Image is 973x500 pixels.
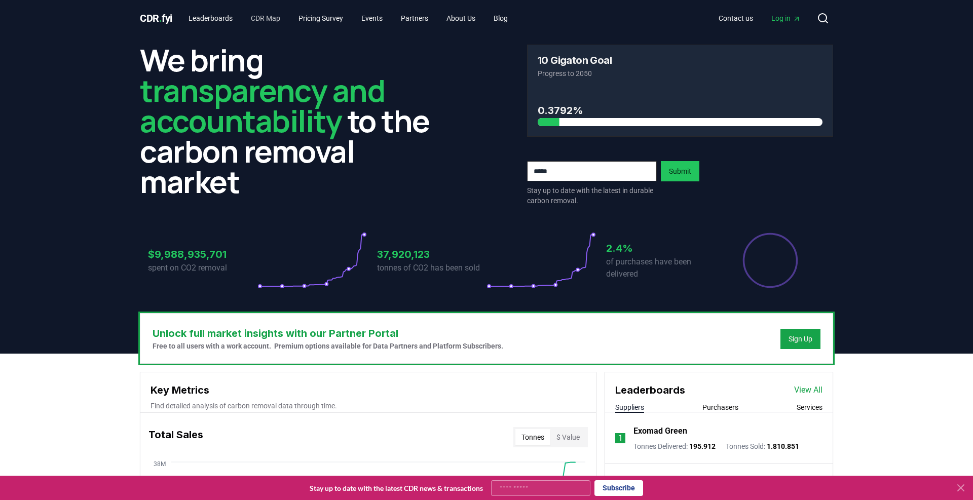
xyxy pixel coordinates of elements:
button: Submit [661,161,699,181]
p: Progress to 2050 [538,68,822,79]
h3: 0.3792% [538,103,822,118]
p: Tonnes Delivered : [633,441,716,451]
a: Leaderboards [180,9,241,27]
p: Free to all users with a work account. Premium options available for Data Partners and Platform S... [153,341,503,351]
nav: Main [710,9,809,27]
span: CDR fyi [140,12,172,24]
a: Exomad Green [633,425,687,437]
a: Events [353,9,391,27]
a: Blog [485,9,516,27]
p: of purchases have been delivered [606,256,716,280]
p: Tonnes Sold : [726,441,799,451]
span: 195.912 [689,442,716,450]
h3: Total Sales [148,427,203,447]
a: Pricing Survey [290,9,351,27]
a: Partners [393,9,436,27]
a: Log in [763,9,809,27]
p: Stay up to date with the latest in durable carbon removal. [527,185,657,206]
a: CDR.fyi [140,11,172,25]
tspan: 38M [154,460,166,468]
p: 1 [618,432,623,444]
h3: Leaderboards [615,382,685,398]
p: Find detailed analysis of carbon removal data through time. [151,401,586,411]
h3: Key Metrics [151,382,586,398]
p: tonnes of CO2 has been sold [377,262,486,274]
h3: 2.4% [606,241,716,256]
h3: Unlock full market insights with our Partner Portal [153,326,503,341]
button: Services [797,402,822,412]
span: Log in [771,13,801,23]
button: $ Value [550,429,586,445]
a: About Us [438,9,483,27]
h3: $9,988,935,701 [148,247,257,262]
p: spent on CO2 removal [148,262,257,274]
h2: We bring to the carbon removal market [140,45,446,197]
span: 1.810.851 [767,442,799,450]
a: View All [794,384,822,396]
span: . [159,12,162,24]
button: Suppliers [615,402,644,412]
button: Sign Up [780,329,820,349]
a: Contact us [710,9,761,27]
span: transparency and accountability [140,69,385,141]
div: Percentage of sales delivered [742,232,799,289]
h3: 37,920,123 [377,247,486,262]
h3: 10 Gigaton Goal [538,55,612,65]
button: Tonnes [515,429,550,445]
a: CDR Map [243,9,288,27]
a: Sign Up [789,334,812,344]
button: Purchasers [702,402,738,412]
nav: Main [180,9,516,27]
